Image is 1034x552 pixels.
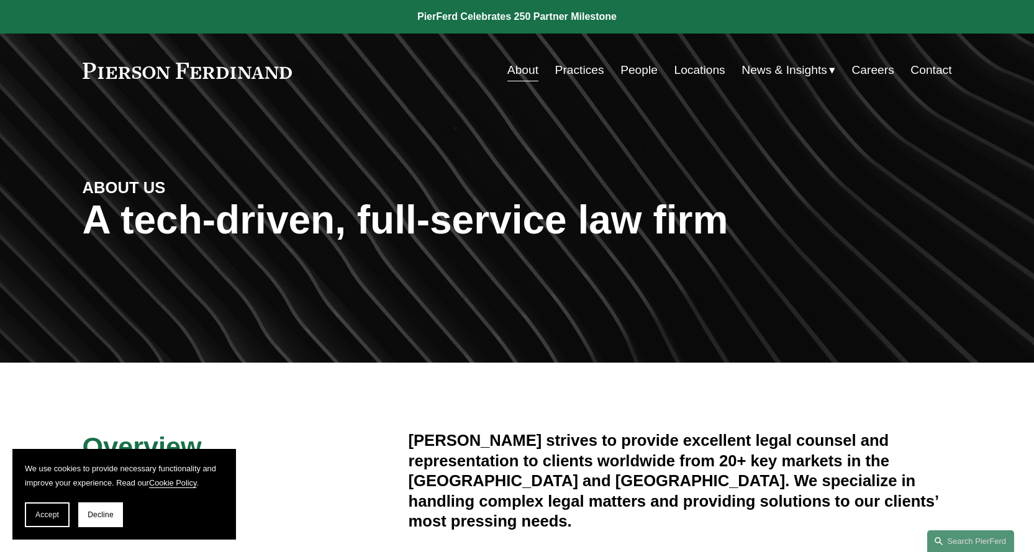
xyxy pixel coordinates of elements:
a: Careers [851,58,894,82]
button: Accept [25,502,70,527]
span: Accept [35,510,59,519]
a: People [620,58,658,82]
a: Contact [910,58,951,82]
a: folder dropdown [741,58,835,82]
a: Cookie Policy [149,478,197,487]
a: Locations [674,58,725,82]
button: Decline [78,502,123,527]
span: Decline [88,510,114,519]
h4: [PERSON_NAME] strives to provide excellent legal counsel and representation to clients worldwide ... [409,430,952,531]
p: We use cookies to provide necessary functionality and improve your experience. Read our . [25,461,224,490]
span: Overview [83,432,202,461]
strong: ABOUT US [83,179,166,196]
section: Cookie banner [12,449,236,540]
h1: A tech-driven, full-service law firm [83,197,952,243]
span: News & Insights [741,60,827,81]
a: Search this site [927,530,1014,552]
a: Practices [555,58,604,82]
a: About [507,58,538,82]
